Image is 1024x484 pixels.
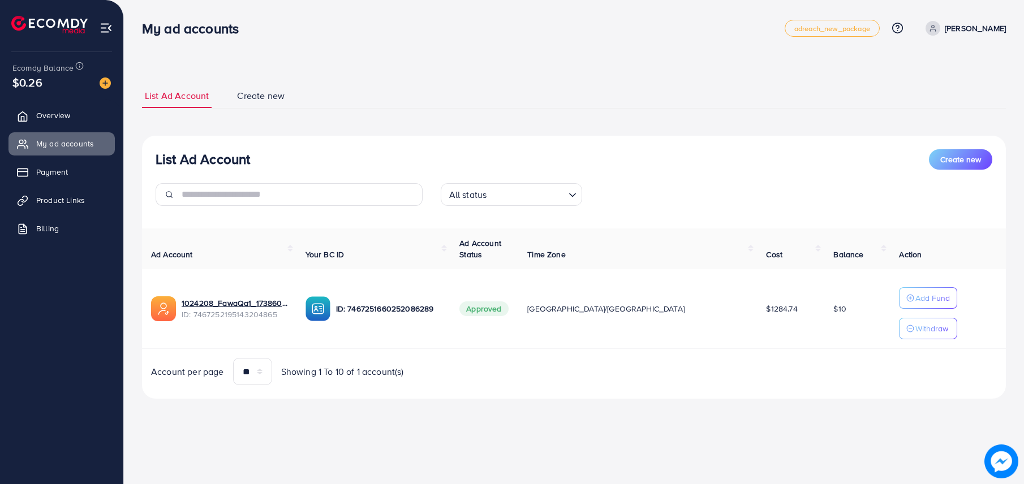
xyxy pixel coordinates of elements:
[441,183,582,206] div: Search for option
[899,287,957,309] button: Add Fund
[145,89,209,102] span: List Ad Account
[527,303,685,314] span: [GEOGRAPHIC_DATA]/[GEOGRAPHIC_DATA]
[36,110,70,121] span: Overview
[527,249,565,260] span: Time Zone
[785,20,880,37] a: adreach_new_package
[182,297,287,321] div: <span class='underline'>1024208_FawaQa1_1738605147168</span></br>7467252195143204865
[11,16,88,33] img: logo
[100,77,111,89] img: image
[985,445,1018,478] img: image
[182,309,287,320] span: ID: 7467252195143204865
[766,303,797,314] span: $1284.74
[306,249,345,260] span: Your BC ID
[447,187,489,203] span: All status
[899,318,957,339] button: Withdraw
[36,195,85,206] span: Product Links
[915,291,950,305] p: Add Fund
[281,365,404,378] span: Showing 1 To 10 of 1 account(s)
[237,89,285,102] span: Create new
[8,161,115,183] a: Payment
[915,322,948,335] p: Withdraw
[156,151,250,167] h3: List Ad Account
[306,296,330,321] img: ic-ba-acc.ded83a64.svg
[36,223,59,234] span: Billing
[833,303,846,314] span: $10
[945,21,1006,35] p: [PERSON_NAME]
[929,149,992,170] button: Create new
[459,301,508,316] span: Approved
[940,154,981,165] span: Create new
[8,104,115,127] a: Overview
[151,249,193,260] span: Ad Account
[336,302,442,316] p: ID: 7467251660252086289
[100,21,113,34] img: menu
[151,296,176,321] img: ic-ads-acc.e4c84228.svg
[12,74,42,90] span: $0.26
[8,189,115,211] a: Product Links
[921,21,1006,36] a: [PERSON_NAME]
[794,25,870,32] span: adreach_new_package
[766,249,782,260] span: Cost
[899,249,922,260] span: Action
[142,20,248,37] h3: My ad accounts
[8,132,115,155] a: My ad accounts
[490,184,563,203] input: Search for option
[459,237,501,260] span: Ad Account Status
[8,217,115,240] a: Billing
[833,249,863,260] span: Balance
[12,62,74,74] span: Ecomdy Balance
[151,365,224,378] span: Account per page
[36,166,68,178] span: Payment
[182,297,287,309] a: 1024208_FawaQa1_1738605147168
[36,138,94,149] span: My ad accounts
